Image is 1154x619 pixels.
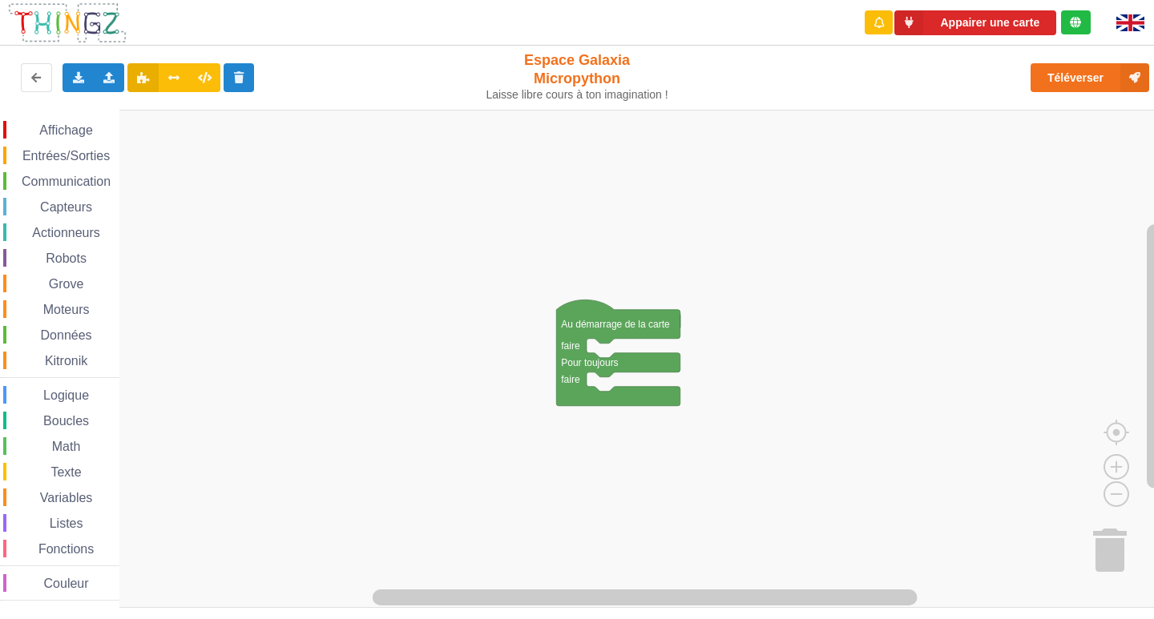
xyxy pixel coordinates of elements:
span: Affichage [37,123,95,137]
span: Moteurs [41,303,92,316]
img: thingz_logo.png [7,2,127,44]
span: Fonctions [36,542,96,556]
div: Laisse libre cours à ton imagination ! [479,88,676,102]
span: Variables [38,491,95,504]
span: Listes [47,517,86,530]
span: Couleur [42,577,91,590]
span: Robots [43,251,89,265]
span: Kitronik [42,354,90,368]
span: Communication [19,175,113,188]
span: Texte [48,465,83,479]
text: Au démarrage de la carte [561,319,670,330]
div: Espace Galaxia Micropython [479,51,676,102]
span: Boucles [41,414,91,428]
div: Tu es connecté au serveur de création de Thingz [1061,10,1091,34]
span: Actionneurs [30,226,103,239]
text: faire [561,374,580,385]
img: gb.png [1116,14,1144,31]
text: faire [561,340,580,352]
span: Logique [41,388,91,402]
button: Appairer une carte [894,10,1056,35]
text: Pour toujours [561,357,618,368]
span: Math [50,440,83,453]
span: Capteurs [38,200,95,214]
span: Données [38,328,95,342]
button: Téléverser [1031,63,1149,92]
span: Grove [46,277,87,291]
span: Entrées/Sorties [20,149,112,163]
